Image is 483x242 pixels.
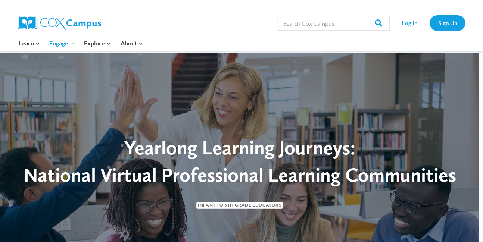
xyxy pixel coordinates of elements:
span: National Virtual Professional Learning Communities [24,163,456,186]
span: Infant to 5th Grade Educators [196,202,283,209]
span: Learn [19,38,40,48]
nav: Primary Navigation [14,35,147,51]
a: Log In [393,15,426,31]
input: Search Cox Campus [278,16,390,31]
span: Engage [49,38,74,48]
nav: Secondary Navigation [393,15,465,31]
a: Sign Up [430,15,465,31]
span: Explore [84,38,111,48]
span: About [121,38,143,48]
img: Cox Campus [18,16,101,30]
span: Yearlong Learning Journeys: [124,136,355,159]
